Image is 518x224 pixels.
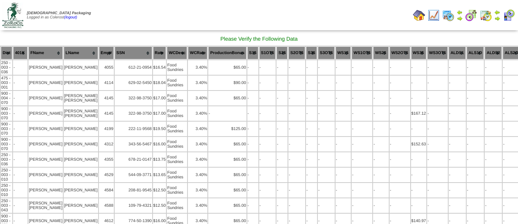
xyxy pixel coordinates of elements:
[115,111,152,116] div: 322-98-3750
[167,183,187,198] td: Food Sundries
[390,46,410,59] th: WS2OT$
[259,152,276,167] td: -
[467,183,484,198] td: -
[99,65,113,70] div: 4055
[99,142,113,147] div: 4312
[13,122,28,136] td: -
[411,111,426,116] div: $167.12
[485,60,502,75] td: -
[209,81,246,85] div: $90.00
[28,168,63,182] td: [PERSON_NAME]
[480,9,492,21] img: calendarinout.gif
[28,60,63,75] td: [PERSON_NAME]
[503,9,515,21] img: calendarcustomer.gif
[188,203,207,208] div: 3.40%
[153,96,166,100] div: $17.00
[467,122,484,136] td: -
[167,91,187,105] td: Food Sundries
[247,152,258,167] td: -
[390,106,410,121] td: -
[209,188,246,193] div: $65.00
[288,137,305,152] td: -
[373,137,389,152] td: -
[449,168,466,182] td: -
[390,152,410,167] td: -
[306,137,317,152] td: -
[28,122,63,136] td: [PERSON_NAME]
[188,142,207,147] div: 3.40%
[188,188,207,193] div: 3.40%
[335,106,351,121] td: -
[390,198,410,213] td: -
[335,183,351,198] td: -
[449,60,466,75] td: -
[306,60,317,75] td: -
[467,106,484,121] td: -
[427,76,448,90] td: -
[247,122,258,136] td: -
[247,46,258,59] th: S1$
[276,106,288,121] td: -
[411,142,426,147] div: $152.63
[99,127,113,131] div: 4199
[28,46,63,59] th: FName
[209,96,246,100] div: $65.00
[288,106,305,121] td: -
[449,152,466,167] td: -
[13,46,28,59] th: 401K
[467,76,484,90] td: -
[99,111,113,116] div: 4145
[259,91,276,105] td: -
[13,91,28,105] td: -
[259,168,276,182] td: -
[167,122,187,136] td: Food Sundries
[485,168,502,182] td: -
[427,137,448,152] td: -
[306,91,317,105] td: -
[352,76,372,90] td: -
[427,60,448,75] td: -
[64,122,98,136] td: [PERSON_NAME]
[64,106,98,121] td: [PERSON_NAME] [PERSON_NAME]
[28,76,63,90] td: [PERSON_NAME]
[153,127,166,131] div: $19.50
[99,81,113,85] div: 4114
[306,168,317,182] td: -
[99,173,113,177] div: 4529
[335,198,351,213] td: -
[288,60,305,75] td: -
[167,168,187,182] td: Food Sundries
[467,198,484,213] td: -
[390,60,410,75] td: -
[1,46,12,59] th: Dist
[288,122,305,136] td: -
[390,76,410,90] td: -
[153,46,166,59] th: Rate
[288,46,305,59] th: S2OT$
[115,188,152,193] div: 208-81-9545
[352,91,372,105] td: -
[64,46,98,59] th: LName
[209,157,246,162] div: $65.00
[449,198,466,213] td: -
[449,106,466,121] td: -
[318,168,335,182] td: -
[411,183,427,198] td: -
[1,122,12,136] td: 900 - 003 - 070
[1,152,12,167] td: 250 - 003 - 036
[188,157,207,162] div: 3.40%
[188,81,207,85] div: 3.40%
[335,91,351,105] td: -
[288,183,305,198] td: -
[209,142,246,147] div: $65.00
[188,111,207,116] div: 3.40%
[467,137,484,152] td: -
[352,46,372,59] th: WS1OT$
[153,173,166,177] div: $13.65
[318,183,335,198] td: -
[449,46,466,59] th: ALDS1
[64,183,98,198] td: [PERSON_NAME]
[318,76,335,90] td: -
[485,91,502,105] td: -
[467,46,484,59] th: ALS1O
